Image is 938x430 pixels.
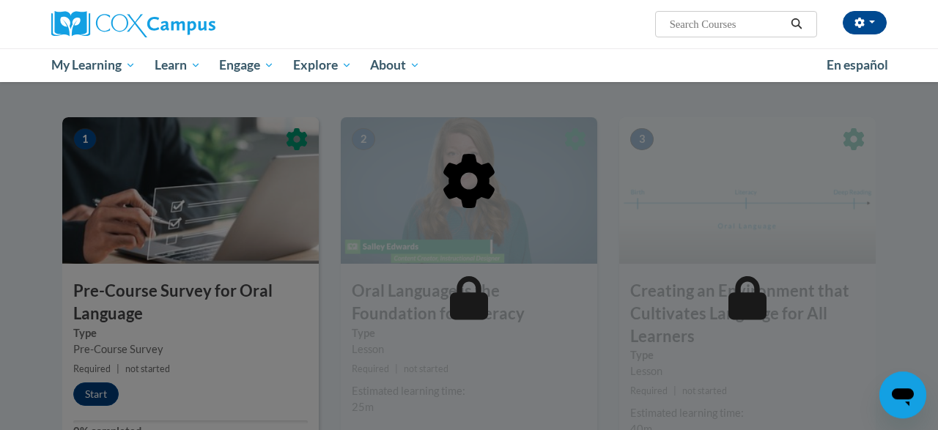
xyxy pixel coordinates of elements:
[42,48,145,82] a: My Learning
[155,56,201,74] span: Learn
[51,56,136,74] span: My Learning
[879,371,926,418] iframe: Button to launch messaging window
[361,48,430,82] a: About
[293,56,352,74] span: Explore
[827,57,888,73] span: En español
[210,48,284,82] a: Engage
[843,11,887,34] button: Account Settings
[51,11,215,37] img: Cox Campus
[370,56,420,74] span: About
[219,56,274,74] span: Engage
[51,11,315,37] a: Cox Campus
[40,48,898,82] div: Main menu
[145,48,210,82] a: Learn
[786,15,808,33] button: Search
[817,50,898,81] a: En español
[284,48,361,82] a: Explore
[668,15,786,33] input: Search Courses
